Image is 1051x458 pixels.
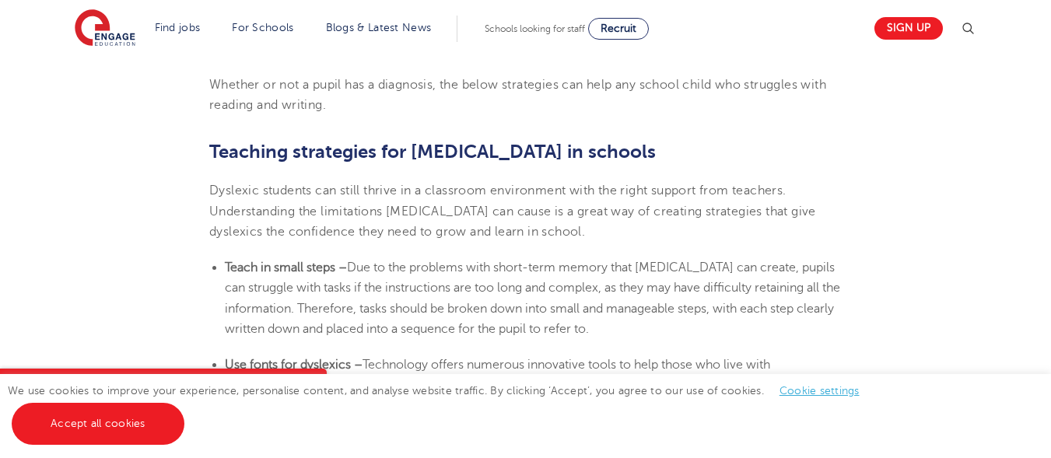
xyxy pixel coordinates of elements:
span: We use cookies to improve your experience, personalise content, and analyse website traffic. By c... [8,385,875,429]
span: Due to the problems with short-term memory that [MEDICAL_DATA] can create, pupils can struggle wi... [225,260,840,336]
span: Whether or not a pupil has a diagnosis, the below strategies can help any school child who strugg... [209,78,826,112]
a: Find jobs [155,22,201,33]
b: Teach in small steps – [225,260,347,274]
a: Cookie settings [779,385,860,397]
img: Engage Education [75,9,135,48]
button: Close [296,369,327,400]
span: Schools looking for staff [485,23,585,34]
a: Accept all cookies [12,403,184,445]
span: Dyslexic students can still thrive in a classroom environment with the right support from teacher... [209,184,816,239]
a: Blogs & Latest News [326,22,432,33]
span: Technology offers numerous innovative tools to help those who live with [MEDICAL_DATA]. For readi... [225,358,828,413]
a: Recruit [588,18,649,40]
a: For Schools [232,22,293,33]
a: Sign up [874,17,943,40]
span: Recruit [601,23,636,34]
b: Use fonts for dyslexics – [225,358,363,372]
b: Teaching strategies for [MEDICAL_DATA] in schools [209,141,656,163]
